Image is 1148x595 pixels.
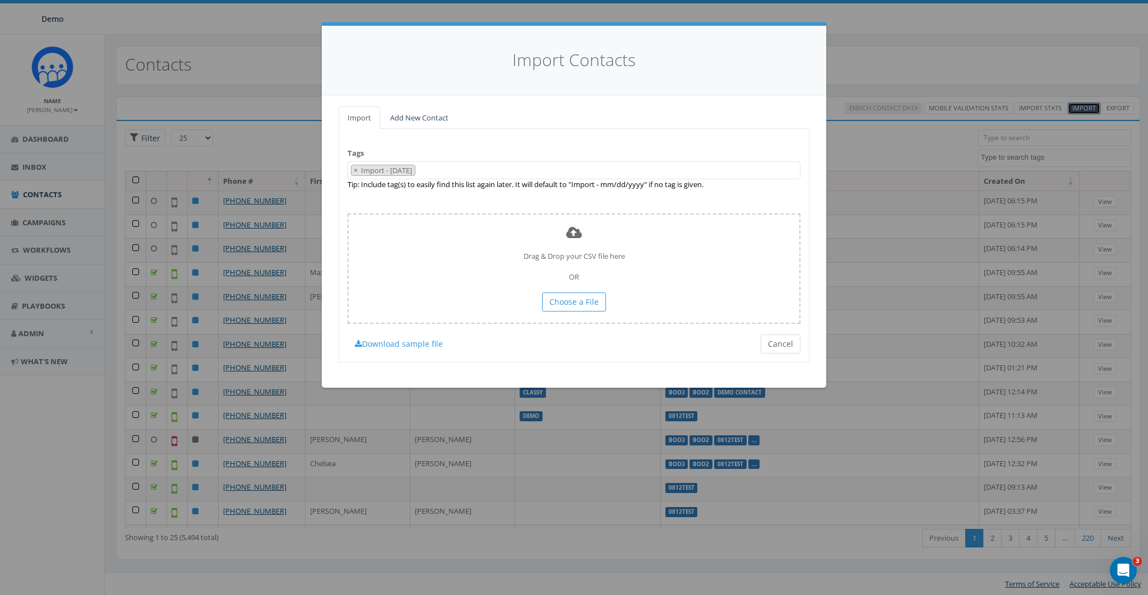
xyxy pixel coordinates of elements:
[348,213,800,324] div: Drag & Drop your CSV file here
[351,165,360,176] button: Remove item
[381,106,457,129] a: Add New Contact
[418,166,424,176] textarea: Search
[1133,557,1142,566] span: 3
[354,165,358,175] span: ×
[761,334,800,354] button: Cancel
[348,334,450,354] a: Download sample file
[348,179,703,190] label: Tip: Include tag(s) to easily find this list again later. It will default to "Import - mm/dd/yyyy...
[549,296,599,307] span: Choose a File
[569,272,579,282] span: OR
[348,148,364,159] label: Tags
[339,106,380,129] a: Import
[1110,557,1137,584] iframe: Intercom live chat
[339,48,809,72] h4: Import Contacts
[360,165,415,175] span: Import - [DATE]
[351,165,415,176] li: Import - 09/22/2025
